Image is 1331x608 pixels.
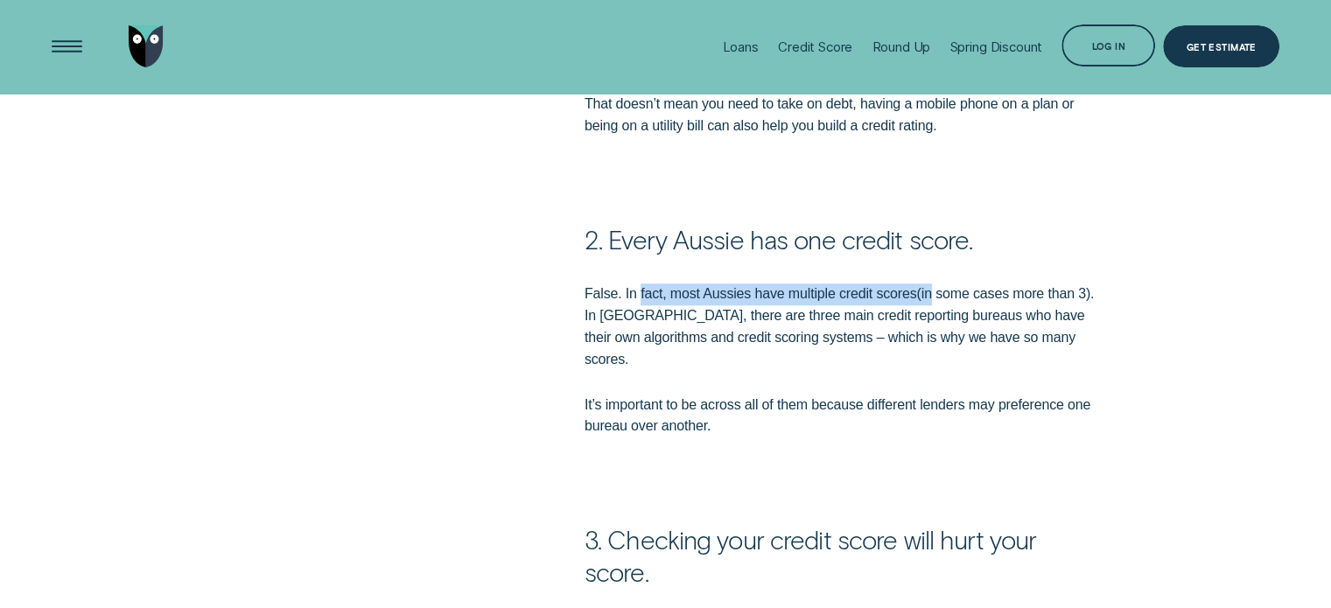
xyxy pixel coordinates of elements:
p: 3. Checking your credit score will hurt your score. [585,523,1102,589]
p: That doesn’t mean you need to take on debt, having a mobile phone on a plan or being on a utility... [585,94,1102,137]
button: Log in [1061,24,1155,66]
button: Open Menu [46,25,88,67]
p: It’s important to be across all of them because different lenders may preference one bureau over ... [585,395,1102,438]
span: ) [1086,286,1090,301]
p: False. In fact, most Aussies have multiple credit scores in some cases more than 3 . In [GEOGRAPH... [585,283,1102,371]
span: ( [916,286,921,301]
div: Spring Discount [949,38,1042,55]
div: Round Up [872,38,930,55]
img: Wisr [129,25,164,67]
a: Get Estimate [1163,25,1279,67]
div: Credit Score [778,38,852,55]
div: Loans [723,38,759,55]
p: 2. Every Aussie has one credit score. [585,223,1102,255]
